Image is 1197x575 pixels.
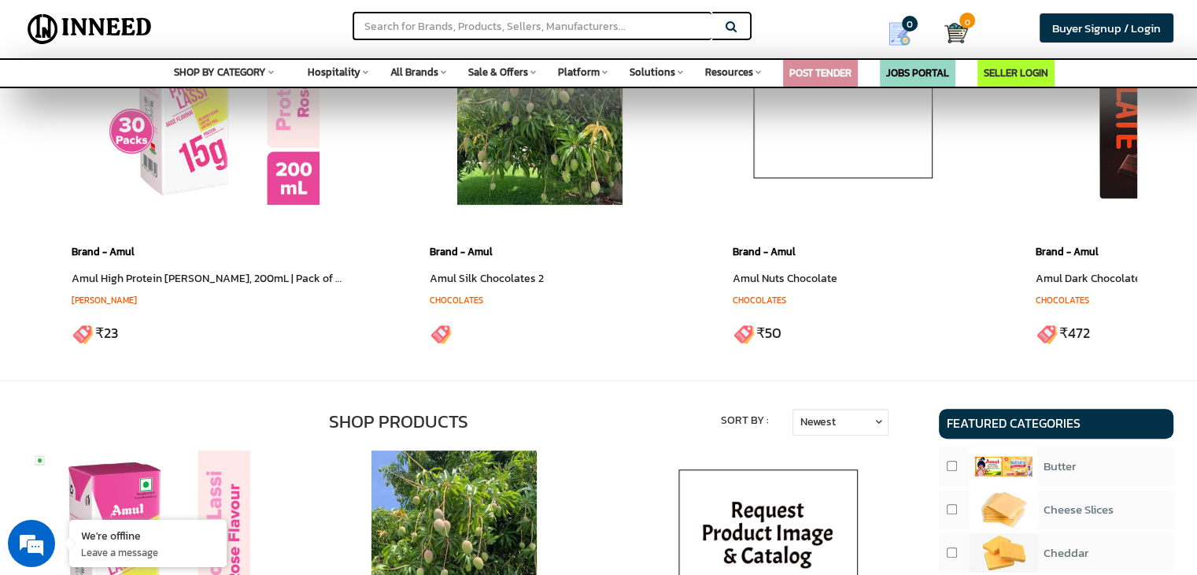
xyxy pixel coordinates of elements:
[21,9,158,49] img: Inneed.Market
[558,65,600,80] span: Platform
[430,321,453,345] img: inneed-price-tag.png
[969,533,1038,573] img: product
[886,65,949,80] a: JOBS PORTAL
[944,16,956,50] a: Cart 0
[939,409,1173,439] h4: Featured Categories
[353,12,711,40] input: Search for Brands, Products, Sellers, Manufacturers...
[756,323,765,343] span: ₹
[789,65,852,80] a: POST TENDER
[721,413,769,428] label: Sort By :
[329,409,468,435] label: Shop Products
[104,323,118,343] ins: 23
[733,321,756,345] img: inneed-price-tag.png
[258,8,296,46] div: Minimize live chat window
[969,490,1038,529] img: product
[705,65,753,80] span: Resources
[430,244,493,259] a: Brand - Amul
[969,447,1038,486] img: product
[72,294,137,306] a: [PERSON_NAME]
[174,65,266,80] span: SHOP BY CATEGORY
[765,323,781,343] ins: 50
[1044,457,1076,475] span: Butter
[944,21,968,45] img: Cart
[733,270,837,287] a: Amul Nuts Chocolate
[72,270,348,287] a: Amul High Protein [PERSON_NAME], 200mL | Pack of 30
[72,321,95,345] img: inneed-price-tag.png
[959,13,975,28] span: 0
[1044,500,1114,518] span: Cheese Slices
[1036,244,1099,259] a: Brand - Amul
[984,65,1048,80] a: SELLER LOGIN
[430,294,483,306] a: Chocolates
[109,380,120,390] img: salesiqlogo_leal7QplfZFryJ6FIlVepeu7OftD7mt8q6exU6-34PB8prfIgodN67KcxXM9Y7JQ_.png
[1044,543,1088,562] span: Cheddar
[468,65,528,80] span: Sale & Offers
[27,95,66,103] img: logo_Zg8I0qSkbAqR2WFHt3p6CTuqpyXMFPubPcD2OT02zFN43Cy9FUNNG3NEPhM_Q1qe_.png
[1068,323,1090,343] ins: 472
[231,452,286,473] em: Submit
[1036,270,1167,287] a: Amul Dark Chocolate, 150g
[630,65,675,80] span: Solutions
[1052,19,1161,37] span: Buyer Signup / Login
[888,22,911,46] img: Show My Quotes
[733,244,796,259] a: Brand - Amul
[1036,321,1059,345] img: inneed-price-tag.png
[95,323,104,343] span: ₹
[1040,13,1173,43] a: Buyer Signup / Login
[866,16,944,52] a: my Quotes 0
[430,270,544,287] a: Amul Silk Chocolates 2
[902,16,918,32] span: 0
[1036,294,1089,306] a: Chocolates
[1059,323,1068,343] span: ₹
[733,294,786,306] a: Chocolates
[390,65,438,80] span: All Brands
[8,397,300,452] textarea: Type your message and click 'Submit'
[308,65,360,80] span: Hospitality
[82,88,264,109] div: Leave a message
[33,182,275,341] span: We are offline. Please leave us a message.
[124,380,200,391] em: Driven by SalesIQ
[81,545,215,559] p: Leave a message
[72,244,135,259] a: Brand - Amul
[81,528,215,543] div: We're offline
